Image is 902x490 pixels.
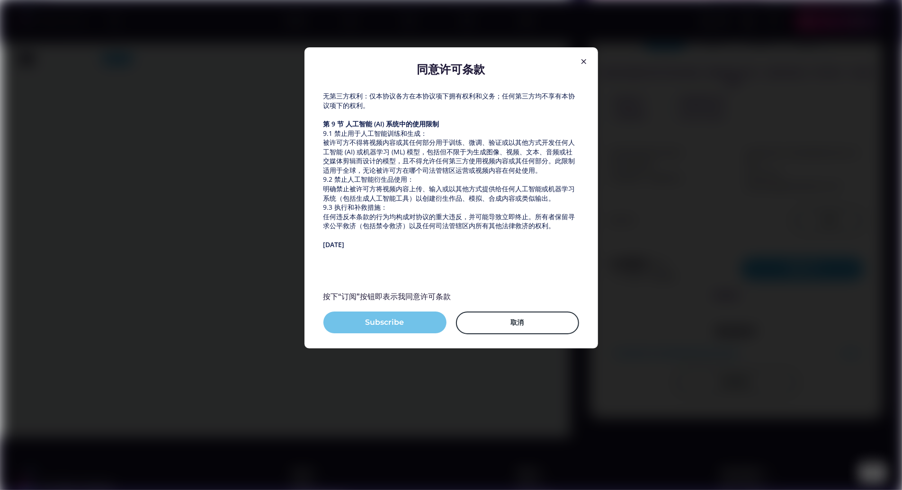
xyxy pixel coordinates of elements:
font: 第 9 节 人工智能 (AI) 系统中的使用限制 [323,119,439,128]
font: 9.1 禁止用于人工智能训练和生成： [323,129,428,138]
font: 明确禁止被许可方将视频内容上传、输入或以其他方式提供给任何人工智能或机器学习系统（包括生成人工智能工具）以创建衍生作品、模拟、合成内容或类似输出。 [323,184,575,203]
font: 按下“订阅”按钮即表示我同意许可条款 [323,292,451,301]
font: 同意许可条款 [417,62,485,76]
img: Group%201000002326.svg [578,56,589,67]
font: 取消 [511,318,524,327]
font: 任何违反本条款的行为均构成对协议的重大违反，并可能导致立即终止。所有者保留寻求公平救济（包括禁令救济）以及任何司法管辖区内所有其他法律救济的权利。 [323,212,575,231]
font: 9.3 执行和补救措施： [323,203,388,212]
font: 无第三方权利：仅本协议各方在本协议项下拥有权利和义务；任何第三方均不享有本协议项下的权利。 [323,91,575,110]
iframe: 聊天小工具 [862,452,893,481]
button: 取消 [456,312,579,334]
font: 被许可方不得将视频内容或其任何部分用于训练、微调、验证或以其他方式开发任何人工智能 (AI) 或机器学习 (ML) 模型，包括但不限于为生成图像、视频、文本、音频或社交媒体剪辑而设计的模型，且不... [323,138,575,175]
font: 9.2 禁止人工智能衍生品使用： [323,175,414,184]
button: Subscribe [323,312,447,333]
font: [DATE] [323,240,345,249]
